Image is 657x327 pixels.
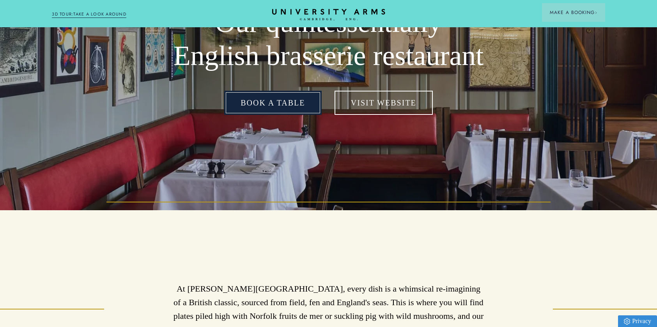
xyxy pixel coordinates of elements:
h2: Our quintessentially English brasserie restaurant [173,6,485,73]
button: Make a BookingArrow icon [542,3,605,22]
a: Privacy [618,315,657,327]
a: Book a table [224,91,321,115]
span: Make a Booking [550,9,597,16]
img: Privacy [624,318,630,325]
a: Home [272,9,385,21]
a: 3D TOUR:TAKE A LOOK AROUND [52,11,126,18]
a: Visit Website [335,91,433,115]
img: Arrow icon [595,11,597,14]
